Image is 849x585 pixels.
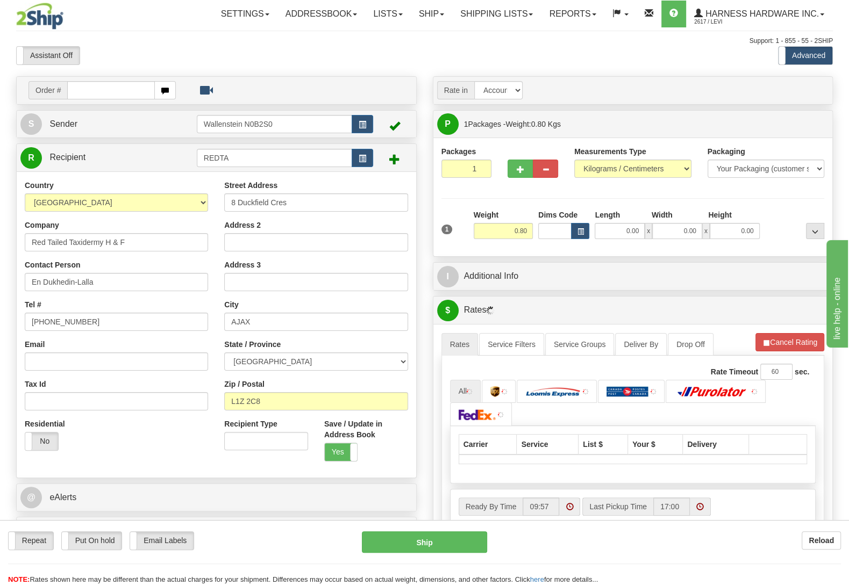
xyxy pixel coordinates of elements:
th: Delivery [683,434,749,454]
img: FedEx Express® [459,409,496,420]
label: Dims Code [538,210,577,220]
img: tiny_red.gif [651,389,656,394]
span: Weight: [505,120,560,128]
iframe: chat widget [824,237,848,347]
label: Put On hold [62,532,122,550]
label: Country [25,180,54,191]
a: @ eAlerts [20,487,412,509]
span: x [702,223,710,239]
label: Address 3 [224,259,261,270]
a: Drop Off [668,333,714,356]
a: Settings [213,1,277,27]
img: tiny_red.gif [467,389,472,394]
img: logo2617.jpg [16,3,63,30]
label: Weight [474,210,498,220]
a: P 1Packages -Weight:0.80 Kgs [437,113,829,135]
a: Service Groups [545,333,614,356]
label: Yes [325,443,358,461]
img: tiny_red.gif [583,389,588,394]
label: Rate Timeout [711,366,758,377]
label: Advanced [779,47,832,64]
label: Email [25,339,45,350]
a: here [530,575,544,583]
span: 2617 / Levi [694,17,775,27]
label: Packages [441,146,476,157]
button: Reload [802,531,841,550]
label: Tel # [25,299,41,310]
b: Reload [809,536,834,545]
a: Harness Hardware Inc. 2617 / Levi [686,1,832,27]
label: State / Province [224,339,281,350]
label: Company [25,220,59,230]
label: Address 2 [224,220,261,230]
div: Support: 1 - 855 - 55 - 2SHIP [16,37,833,46]
label: Street Address [224,180,277,191]
a: Ship [411,1,452,27]
label: Height [708,210,732,220]
span: I [437,266,459,287]
label: Ready By Time [459,497,523,516]
span: 1 [464,120,468,128]
div: ... [806,223,824,239]
label: Length [595,210,620,220]
span: R [20,147,42,169]
span: eAlerts [49,493,76,502]
label: No [25,432,58,450]
label: Residential [25,418,65,429]
span: 1 [441,225,453,234]
a: Deliver By [615,333,667,356]
th: List $ [579,434,628,454]
label: Packaging [708,146,745,157]
th: Carrier [459,434,517,454]
a: $Rates [437,299,829,321]
label: Save / Update in Address Book [324,418,408,440]
div: live help - online [8,6,99,19]
img: Loomis Express [525,386,581,397]
a: Lists [365,1,410,27]
label: sec. [795,366,809,377]
label: City [224,299,238,310]
th: Service [517,434,579,454]
span: 0.80 [531,120,546,128]
span: Packages - [464,113,561,135]
img: Progress.gif [486,306,495,315]
label: Measurements Type [574,146,646,157]
label: Assistant Off [17,47,80,64]
a: Addressbook [277,1,366,27]
label: Width [652,210,673,220]
label: Recipient Type [224,418,277,429]
label: Email Labels [130,532,194,550]
a: Rates [441,333,479,356]
label: Tax Id [25,379,46,389]
label: Repeat [9,532,53,550]
img: Purolator [674,386,750,397]
span: P [437,113,459,135]
a: Shipping lists [452,1,541,27]
span: Rate in [437,81,474,99]
input: Sender Id [197,115,352,133]
span: Kgs [548,120,561,128]
span: x [645,223,652,239]
a: IAdditional Info [437,265,829,287]
span: @ [20,487,42,508]
a: S Sender [20,113,197,135]
label: Contact Person [25,259,80,270]
label: Last Pickup Time [582,497,653,516]
img: Canada Post [607,386,649,397]
span: Harness Hardware Inc. [703,9,819,18]
label: Zip / Postal [224,379,265,389]
span: $ [437,300,459,321]
span: Order # [28,81,67,99]
span: Recipient [49,153,85,162]
img: tiny_red.gif [752,389,757,394]
span: NOTE: [8,575,30,583]
a: All [450,380,481,402]
span: Sender [49,119,77,128]
img: tiny_red.gif [502,389,507,394]
img: tiny_red.gif [498,412,503,417]
input: Enter a location [224,193,408,212]
a: R Recipient [20,147,177,169]
a: Reports [541,1,604,27]
button: Cancel Rating [755,333,824,351]
th: Your $ [628,434,683,454]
